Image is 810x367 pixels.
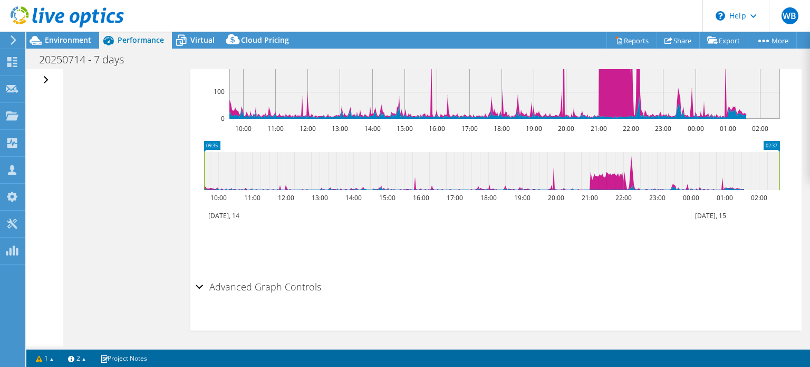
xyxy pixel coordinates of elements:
[214,87,225,96] text: 100
[748,32,797,49] a: More
[657,32,700,49] a: Share
[312,193,328,202] text: 13:00
[447,193,463,202] text: 17:00
[716,11,725,21] svg: \n
[655,124,671,133] text: 23:00
[364,124,381,133] text: 14:00
[699,32,748,49] a: Export
[558,124,574,133] text: 20:00
[332,124,348,133] text: 13:00
[717,193,733,202] text: 01:00
[28,352,61,365] a: 1
[526,124,542,133] text: 19:00
[591,124,607,133] text: 21:00
[429,124,445,133] text: 16:00
[34,54,140,65] h1: 20250714 - 7 days
[582,193,598,202] text: 21:00
[548,193,564,202] text: 20:00
[494,124,510,133] text: 18:00
[118,35,164,45] span: Performance
[480,193,497,202] text: 18:00
[345,193,362,202] text: 14:00
[278,193,294,202] text: 12:00
[751,193,767,202] text: 02:00
[413,193,429,202] text: 16:00
[615,193,632,202] text: 22:00
[210,193,227,202] text: 10:00
[720,124,736,133] text: 01:00
[45,35,91,45] span: Environment
[300,124,316,133] text: 12:00
[221,114,225,123] text: 0
[196,276,321,297] h2: Advanced Graph Controls
[623,124,639,133] text: 22:00
[606,32,657,49] a: Reports
[93,352,155,365] a: Project Notes
[379,193,396,202] text: 15:00
[514,193,531,202] text: 19:00
[267,124,284,133] text: 11:00
[397,124,413,133] text: 15:00
[61,352,93,365] a: 2
[235,124,252,133] text: 10:00
[782,7,798,24] span: WB
[683,193,699,202] text: 00:00
[688,124,704,133] text: 00:00
[461,124,478,133] text: 17:00
[244,193,261,202] text: 11:00
[190,35,215,45] span: Virtual
[752,124,768,133] text: 02:00
[241,35,289,45] span: Cloud Pricing
[649,193,666,202] text: 23:00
